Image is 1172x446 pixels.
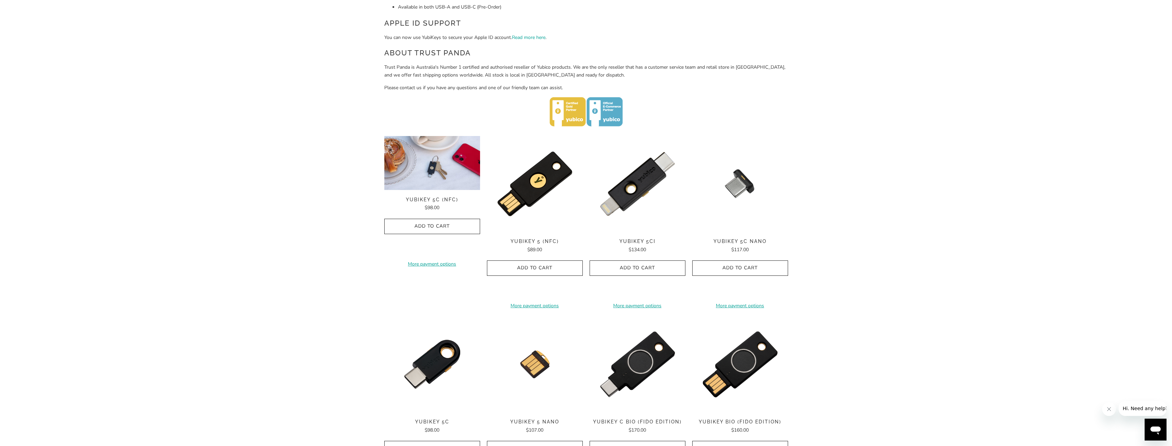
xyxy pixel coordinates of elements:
img: YubiKey 5C Nano - Trust Panda [692,136,788,232]
a: YubiKey 5C $98.00 [384,419,480,434]
iframe: Button to launch messaging window [1145,419,1167,441]
img: YubiKey 5Ci - Trust Panda [590,136,685,232]
span: $160.00 [731,427,749,433]
span: YubiKey 5 (NFC) [487,239,583,244]
a: YubiKey Bio (FIDO Edition) $160.00 [692,419,788,434]
button: Add to Cart [487,260,583,276]
span: $89.00 [527,246,542,253]
a: YubiKey 5C (NFC) $98.00 [384,197,480,212]
a: YubiKey C Bio (FIDO Edition) - Trust Panda YubiKey C Bio (FIDO Edition) - Trust Panda [590,316,685,412]
a: More payment options [487,302,583,310]
p: Please contact us if you have any questions and one of our friendly team can assist. [384,84,788,92]
span: YubiKey 5C (NFC) [384,197,480,203]
a: YubiKey 5C (NFC) - Trust Panda YubiKey 5C (NFC) - Trust Panda [384,136,480,190]
a: More payment options [692,302,788,310]
a: YubiKey Bio (FIDO Edition) - Trust Panda YubiKey Bio (FIDO Edition) - Trust Panda [692,316,788,412]
span: Add to Cart [597,265,678,271]
span: YubiKey C Bio (FIDO Edition) [590,419,685,425]
span: $134.00 [629,246,646,253]
span: $107.00 [526,427,543,433]
a: YubiKey 5 Nano - Trust Panda YubiKey 5 Nano - Trust Panda [487,316,583,412]
iframe: Message from company [1119,401,1167,416]
span: $98.00 [425,427,439,433]
span: Hi. Need any help? [4,5,49,10]
img: YubiKey 5C (NFC) - Trust Panda [384,136,480,190]
a: YubiKey C Bio (FIDO Edition) $170.00 [590,419,685,434]
span: Add to Cart [699,265,781,271]
img: YubiKey 5 (NFC) - Trust Panda [487,136,583,232]
button: Add to Cart [692,260,788,276]
img: YubiKey 5 Nano - Trust Panda [487,316,583,412]
p: Trust Panda is Australia's Number 1 certified and authorised reseller of Yubico products. We are ... [384,64,788,79]
span: YubiKey 5 Nano [487,419,583,425]
span: Add to Cart [494,265,576,271]
li: Available in both USB-A and USB-C (Pre-Order) [398,3,788,11]
a: YubiKey 5C Nano $117.00 [692,239,788,254]
span: $117.00 [731,246,749,253]
a: YubiKey 5C Nano - Trust Panda YubiKey 5C Nano - Trust Panda [692,136,788,232]
a: YubiKey 5Ci - Trust Panda YubiKey 5Ci - Trust Panda [590,136,685,232]
a: YubiKey 5 Nano $107.00 [487,419,583,434]
span: YubiKey Bio (FIDO Edition) [692,419,788,425]
a: YubiKey 5C - Trust Panda YubiKey 5C - Trust Panda [384,316,480,412]
img: YubiKey 5C - Trust Panda [384,316,480,412]
button: Add to Cart [590,260,685,276]
span: $98.00 [425,204,439,211]
span: YubiKey 5C Nano [692,239,788,244]
p: You can now use YubiKeys to secure your Apple ID account. . [384,34,788,41]
a: YubiKey 5 (NFC) - Trust Panda YubiKey 5 (NFC) - Trust Panda [487,136,583,232]
img: YubiKey Bio (FIDO Edition) - Trust Panda [692,316,788,412]
h2: About Trust Panda [384,48,788,58]
a: More payment options [590,302,685,310]
a: YubiKey 5Ci $134.00 [590,239,685,254]
img: YubiKey C Bio (FIDO Edition) - Trust Panda [590,316,685,412]
button: Add to Cart [384,219,480,234]
a: Read more here [512,34,545,41]
span: $170.00 [629,427,646,433]
a: YubiKey 5 (NFC) $89.00 [487,239,583,254]
span: YubiKey 5Ci [590,239,685,244]
span: Add to Cart [391,224,473,229]
a: More payment options [384,260,480,268]
h2: Apple ID Support [384,18,788,29]
iframe: Close message [1102,402,1116,416]
span: YubiKey 5C [384,419,480,425]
